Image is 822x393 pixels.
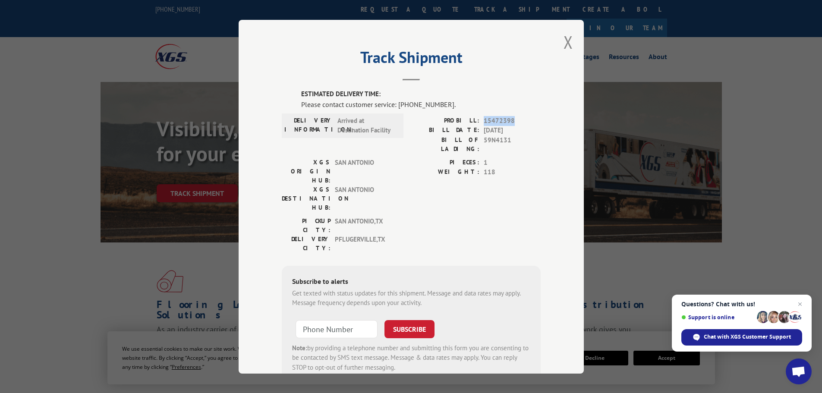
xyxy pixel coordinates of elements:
[335,216,393,234] span: SAN ANTONIO , TX
[411,126,479,135] label: BILL DATE:
[786,358,812,384] div: Open chat
[484,116,541,126] span: 15472398
[282,185,331,212] label: XGS DESTINATION HUB:
[484,167,541,177] span: 118
[292,288,530,308] div: Get texted with status updates for this shipment. Message and data rates may apply. Message frequ...
[296,320,378,338] input: Phone Number
[282,157,331,185] label: XGS ORIGIN HUB:
[282,51,541,68] h2: Track Shipment
[292,276,530,288] div: Subscribe to alerts
[335,234,393,252] span: PFLUGERVILLE , TX
[335,185,393,212] span: SAN ANTONIO
[292,343,530,372] div: by providing a telephone number and submitting this form you are consenting to be contacted by SM...
[704,333,791,341] span: Chat with XGS Customer Support
[384,320,435,338] button: SUBSCRIBE
[301,89,541,99] label: ESTIMATED DELIVERY TIME:
[335,157,393,185] span: SAN ANTONIO
[282,234,331,252] label: DELIVERY CITY:
[284,116,333,135] label: DELIVERY INFORMATION:
[411,157,479,167] label: PIECES:
[795,299,805,309] span: Close chat
[411,135,479,153] label: BILL OF LADING:
[337,116,396,135] span: Arrived at Destination Facility
[411,116,479,126] label: PROBILL:
[681,329,802,346] div: Chat with XGS Customer Support
[484,157,541,167] span: 1
[681,301,802,308] span: Questions? Chat with us!
[282,216,331,234] label: PICKUP CITY:
[292,343,307,352] strong: Note:
[411,167,479,177] label: WEIGHT:
[681,314,754,321] span: Support is online
[564,31,573,53] button: Close modal
[301,99,541,109] div: Please contact customer service: [PHONE_NUMBER].
[484,135,541,153] span: 59N4131
[484,126,541,135] span: [DATE]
